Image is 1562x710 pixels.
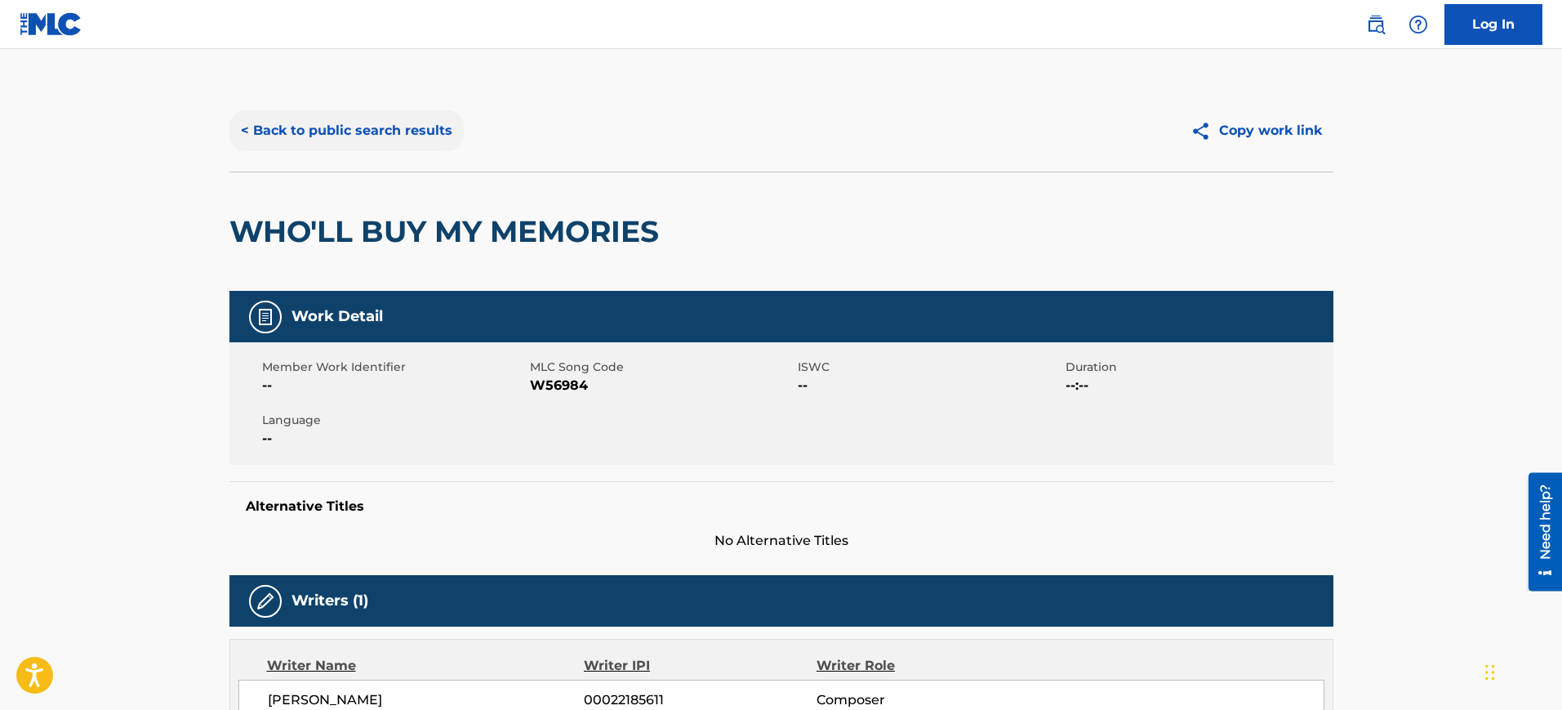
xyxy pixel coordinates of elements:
div: Help [1402,8,1435,41]
a: Log In [1444,4,1542,45]
span: 00022185611 [584,690,816,710]
span: Duration [1066,359,1329,376]
h2: WHO'LL BUY MY MEMORIES [229,213,667,250]
img: Writers [256,592,275,611]
div: Need help? [18,11,40,87]
span: -- [262,376,526,395]
div: Writer IPI [584,656,817,676]
img: MLC Logo [20,12,82,36]
h5: Writers (1) [291,592,368,610]
span: -- [798,376,1061,395]
div: Writer Name [267,656,585,676]
img: Copy work link [1190,121,1219,141]
span: --:-- [1066,376,1329,395]
div: Drag [1485,648,1495,697]
img: search [1366,15,1386,34]
span: No Alternative Titles [229,531,1333,551]
span: Member Work Identifier [262,359,526,376]
span: W56984 [530,376,794,395]
span: Composer [817,690,1028,710]
span: -- [262,429,526,449]
h5: Alternative Titles [246,498,1317,515]
h5: Work Detail [291,307,383,326]
button: Copy work link [1179,110,1333,151]
a: Public Search [1360,8,1392,41]
span: [PERSON_NAME] [268,690,585,710]
span: ISWC [798,359,1061,376]
span: MLC Song Code [530,359,794,376]
iframe: Resource Center [1516,473,1562,592]
div: Writer Role [817,656,1028,676]
button: < Back to public search results [229,110,464,151]
iframe: Chat Widget [1480,632,1562,710]
img: Work Detail [256,307,275,327]
span: Language [262,412,526,429]
img: help [1408,15,1428,34]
